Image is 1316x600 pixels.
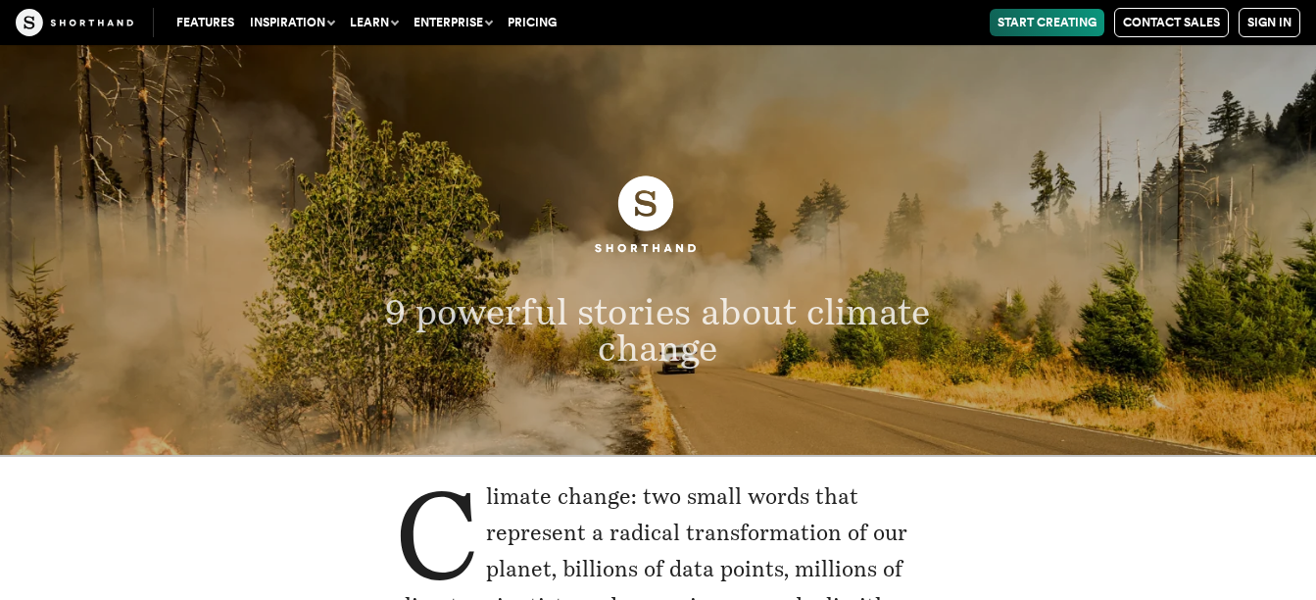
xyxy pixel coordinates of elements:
[406,9,500,36] button: Enterprise
[16,9,133,36] img: The Craft
[242,9,342,36] button: Inspiration
[169,9,242,36] a: Features
[342,9,406,36] button: Learn
[1239,8,1300,37] a: Sign in
[500,9,564,36] a: Pricing
[385,290,931,370] span: 9 powerful stories about climate change
[990,9,1104,36] a: Start Creating
[1114,8,1229,37] a: Contact Sales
